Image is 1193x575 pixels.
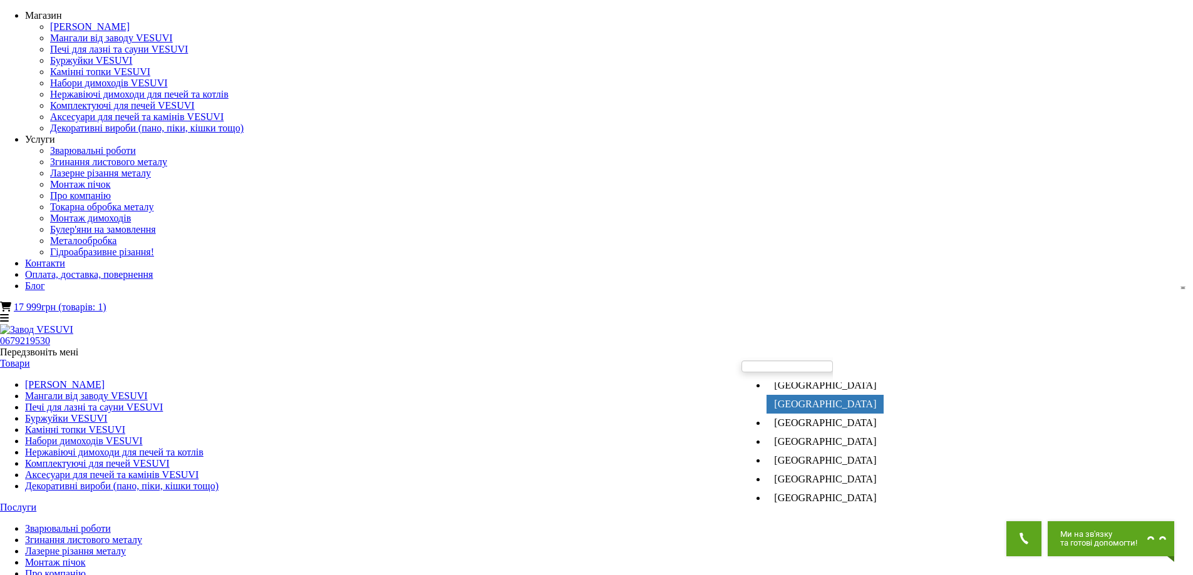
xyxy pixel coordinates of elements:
a: Згинання листового металу [50,156,167,167]
a: Про компанію [50,190,111,201]
div: Услуги [25,134,1193,145]
li: [GEOGRAPHIC_DATA] [767,470,884,489]
a: Буржуйки VESUVI [50,55,132,66]
a: Нержавіючі димоходи для печей та котлів [50,89,229,99]
button: Get Call button [1006,521,1041,556]
a: [PERSON_NAME] [25,379,105,390]
a: Булер'яни на замовлення [50,224,156,235]
a: Нержавіючі димоходи для печей та котлів [25,447,204,457]
span: Ми на зв'язку [1060,530,1137,539]
a: Комплектуючі для печей VESUVI [25,458,170,469]
a: Печі для лазні та сауни VESUVI [50,44,188,54]
a: Мангали від заводу VESUVI [25,390,148,401]
a: Гідроабразивне різання! [50,247,154,257]
a: [PERSON_NAME] [50,21,130,32]
a: Декоративні вироби (пано, піки, кішки тощо) [25,481,219,491]
li: [GEOGRAPHIC_DATA] [767,451,884,470]
div: Магазин [25,10,1193,21]
a: Токарна обробка металу [50,201,153,212]
a: Набори димоходів VESUVI [25,435,143,446]
a: Лазерне різання металу [50,168,151,178]
a: Згинання листового металу [25,534,142,545]
a: Печі для лазні та сауни VESUVI [25,402,163,412]
a: Декоративні вироби (пано, піки, кішки тощо) [50,123,244,133]
a: Буржуйки VESUVI [25,413,107,424]
a: Мангали від заводу VESUVI [50,33,173,43]
a: Аксесуари для печей та камінів VESUVI [50,111,224,122]
a: Металообробка [50,235,116,246]
li: [GEOGRAPHIC_DATA] [767,376,884,395]
a: Зварювальні роботи [25,523,111,534]
a: Камінні топки VESUVI [25,424,125,435]
button: Chat button [1048,521,1174,556]
li: [GEOGRAPHIC_DATA] [767,489,884,507]
a: Камінні топки VESUVI [50,66,150,77]
a: Монтаж димоходів [50,213,131,223]
li: [GEOGRAPHIC_DATA] [767,432,884,451]
span: та готові допомогти! [1060,539,1137,547]
a: Блог [25,280,45,291]
a: Комплектуючі для печей VESUVI [50,100,195,111]
li: [GEOGRAPHIC_DATA] [767,395,884,414]
a: Контакти [25,258,65,268]
a: Оплата, доставка, повернення [25,269,153,280]
li: [GEOGRAPHIC_DATA] [767,414,884,432]
a: Набори димоходів VESUVI [50,78,168,88]
a: Монтаж пічок [25,557,86,567]
a: Зварювальні роботи [50,145,136,156]
a: Монтаж пічок [50,179,111,190]
a: 17 999грн (товарів: 1) [14,302,106,312]
a: Аксесуари для печей та камінів VESUVI [25,469,199,480]
a: Лазерне різання металу [25,546,126,556]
